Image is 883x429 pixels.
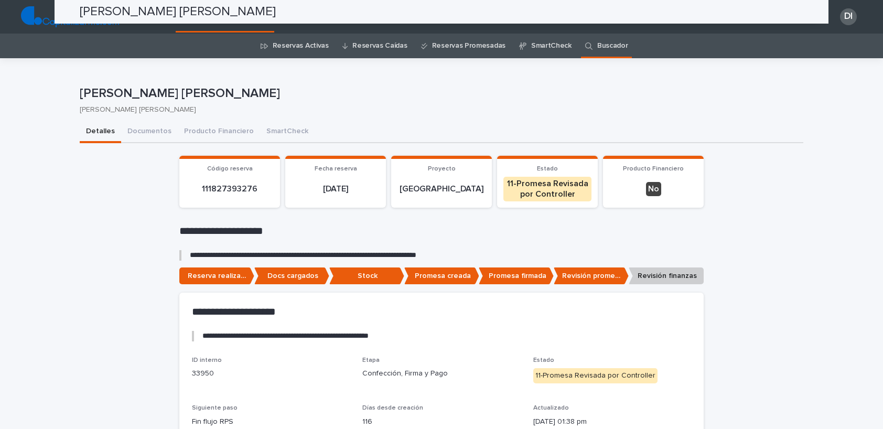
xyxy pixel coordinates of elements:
p: Stock [329,267,404,285]
p: Promesa creada [404,267,479,285]
span: Estado [533,357,554,363]
p: [GEOGRAPHIC_DATA] [397,184,486,194]
span: Siguiente paso [192,405,238,411]
span: ID interno [192,357,222,363]
span: Proyecto [428,166,456,172]
p: Fin flujo RPS [192,416,350,427]
a: SmartCheck [531,34,572,58]
div: 11-Promesa Revisada por Controller [533,368,658,383]
p: [DATE] 01:38 pm [533,416,691,427]
button: SmartCheck [260,121,315,143]
span: Estado [537,166,558,172]
div: No [646,182,661,196]
p: [DATE] [292,184,380,194]
p: Promesa firmada [479,267,554,285]
a: Reservas Activas [273,34,329,58]
span: Actualizado [533,405,569,411]
p: [PERSON_NAME] [PERSON_NAME] [80,105,795,114]
p: Confección, Firma y Pago [362,368,520,379]
p: 111827393276 [186,184,274,194]
p: 116 [362,416,520,427]
span: Fecha reserva [315,166,357,172]
span: Días desde creación [362,405,423,411]
a: Buscador [597,34,628,58]
span: Código reserva [207,166,253,172]
div: 11-Promesa Revisada por Controller [503,177,591,201]
span: Etapa [362,357,380,363]
button: Detalles [80,121,121,143]
p: Docs cargados [254,267,329,285]
p: Reserva realizada [179,267,254,285]
div: DI [840,8,857,25]
span: Producto Financiero [623,166,684,172]
a: Reservas Caídas [352,34,407,58]
p: Revisión finanzas [629,267,704,285]
p: [PERSON_NAME] [PERSON_NAME] [80,86,799,101]
button: Documentos [121,121,178,143]
a: Reservas Promesadas [432,34,505,58]
p: Revisión promesa [554,267,629,285]
img: TjQlHxlQVOtaKxwbrr5R [21,6,119,27]
p: 33950 [192,368,350,379]
button: Producto Financiero [178,121,260,143]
